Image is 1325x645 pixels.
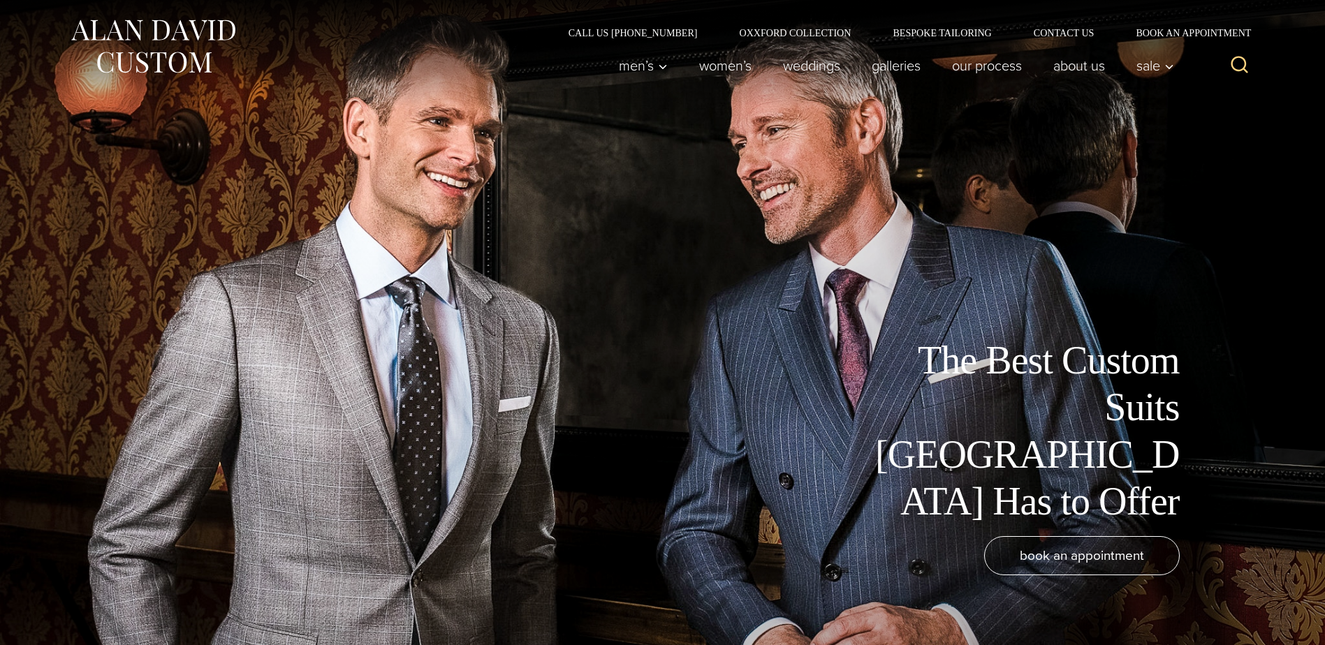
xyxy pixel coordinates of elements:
[1115,28,1256,38] a: Book an Appointment
[1136,59,1174,73] span: Sale
[69,15,237,77] img: Alan David Custom
[865,337,1180,525] h1: The Best Custom Suits [GEOGRAPHIC_DATA] Has to Offer
[1223,49,1257,82] button: View Search Form
[718,28,872,38] a: Oxxford Collection
[548,28,719,38] a: Call Us [PHONE_NUMBER]
[872,28,1012,38] a: Bespoke Tailoring
[548,28,1257,38] nav: Secondary Navigation
[984,536,1180,575] a: book an appointment
[1020,545,1144,565] span: book an appointment
[603,52,1181,80] nav: Primary Navigation
[856,52,936,80] a: Galleries
[1013,28,1115,38] a: Contact Us
[767,52,856,80] a: weddings
[1037,52,1120,80] a: About Us
[683,52,767,80] a: Women’s
[936,52,1037,80] a: Our Process
[619,59,668,73] span: Men’s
